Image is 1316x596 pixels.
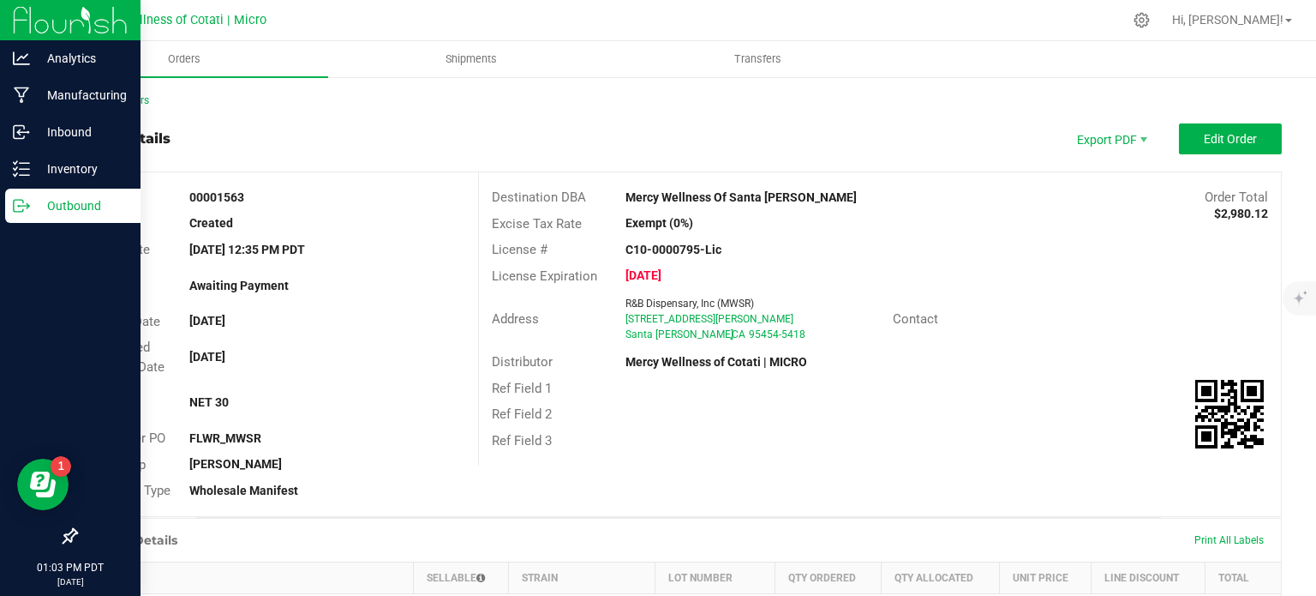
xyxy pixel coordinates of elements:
p: Inbound [30,122,133,142]
strong: Wholesale Manifest [189,484,298,497]
a: Transfers [615,41,902,77]
span: Shipments [422,51,520,67]
span: Distributor [492,354,553,370]
strong: NET 30 [189,395,229,409]
qrcode: 00001563 [1195,380,1264,449]
span: , [730,328,732,340]
span: R&B Dispensary, Inc (MWSR) [625,298,754,310]
strong: [DATE] 12:35 PM PDT [189,243,305,256]
strong: C10-0000795-Lic [625,243,721,256]
p: Inventory [30,159,133,179]
a: Shipments [328,41,615,77]
button: Edit Order [1179,123,1282,154]
strong: FLWR_MWSR [189,431,261,445]
strong: 00001563 [189,190,244,204]
th: Unit Price [999,562,1092,593]
div: Manage settings [1131,12,1152,28]
strong: [DATE] [189,314,225,328]
p: Analytics [30,48,133,69]
strong: [DATE] [625,268,661,282]
strong: $2,980.12 [1214,207,1268,220]
span: [STREET_ADDRESS][PERSON_NAME] [625,313,793,325]
span: Ref Field 1 [492,381,552,396]
p: [DATE] [8,575,133,588]
span: Orders [145,51,224,67]
inline-svg: Inventory [13,160,30,178]
strong: [DATE] [189,350,225,364]
span: Hi, [PERSON_NAME]! [1172,13,1283,27]
p: Outbound [30,196,133,216]
th: Item [77,562,414,593]
span: Excise Tax Rate [492,216,582,232]
inline-svg: Manufacturing [13,87,30,104]
span: License # [492,242,547,257]
strong: Awaiting Payment [189,279,289,292]
th: Strain [508,562,655,593]
strong: [PERSON_NAME] [189,457,282,471]
span: Santa [PERSON_NAME] [625,328,733,340]
span: Edit Order [1204,132,1257,146]
a: Orders [41,41,328,77]
span: Print All Labels [1194,534,1264,546]
span: License Expiration [492,268,597,284]
inline-svg: Analytics [13,50,30,67]
li: Export PDF [1059,123,1162,154]
strong: Mercy Wellness of Cotati | MICRO [625,355,807,369]
p: 01:03 PM PDT [8,560,133,575]
th: Lot Number [655,562,775,593]
th: Qty Allocated [881,562,999,593]
span: Address [492,311,539,327]
iframe: Resource center [17,459,69,510]
span: CA [732,328,745,340]
span: Ref Field 3 [492,433,552,449]
img: Scan me! [1195,380,1264,449]
p: Manufacturing [30,85,133,105]
strong: Exempt (0%) [625,216,693,230]
span: Contact [893,311,938,327]
iframe: Resource center unread badge [51,456,71,477]
strong: Mercy Wellness Of Santa [PERSON_NAME] [625,190,857,204]
inline-svg: Inbound [13,123,30,141]
span: Ref Field 2 [492,406,552,422]
span: 95454-5418 [749,328,805,340]
th: Sellable [413,562,508,593]
inline-svg: Outbound [13,197,30,214]
span: Mercy Wellness of Cotati | Micro [83,13,266,27]
span: Transfers [711,51,805,67]
span: Order Total [1205,190,1268,205]
th: Line Discount [1092,562,1205,593]
span: Destination DBA [492,190,586,205]
th: Total [1205,562,1281,593]
strong: Created [189,216,233,230]
th: Qty Ordered [775,562,881,593]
